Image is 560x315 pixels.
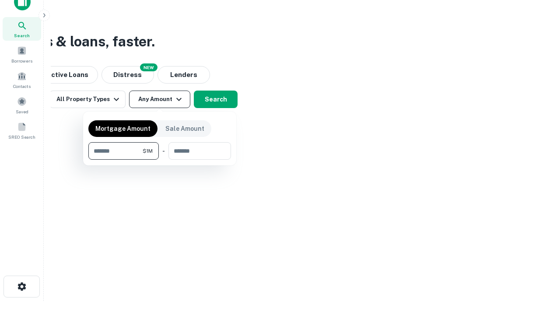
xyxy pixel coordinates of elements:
p: Sale Amount [165,124,204,133]
iframe: Chat Widget [516,245,560,287]
div: - [162,142,165,160]
span: $1M [143,147,153,155]
p: Mortgage Amount [95,124,150,133]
